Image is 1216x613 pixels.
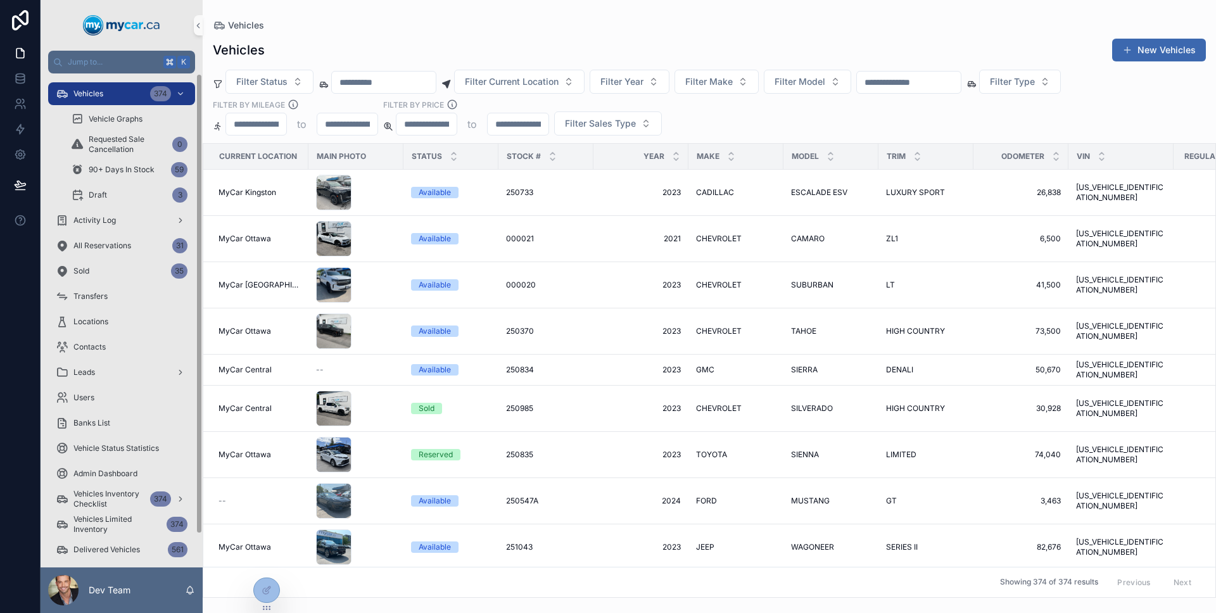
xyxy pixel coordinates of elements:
[1076,537,1166,557] a: [US_VEHICLE_IDENTIFICATION_NUMBER]
[1112,39,1206,61] button: New Vehicles
[601,403,681,414] span: 2023
[73,342,106,352] span: Contacts
[73,317,108,327] span: Locations
[219,151,297,161] span: Current Location
[764,70,851,94] button: Select Button
[601,234,681,244] a: 2021
[696,280,776,290] a: CHEVROLET
[601,542,681,552] a: 2023
[48,513,195,536] a: Vehicles Limited Inventory374
[218,326,271,336] span: MyCar Ottawa
[791,326,816,336] span: TAHOE
[1076,275,1166,295] a: [US_VEHICLE_IDENTIFICATION_NUMBER]
[601,187,681,198] a: 2023
[89,190,107,200] span: Draft
[886,187,945,198] span: LUXURY SPORT
[886,326,945,336] span: HIGH COUNTRY
[171,162,187,177] div: 59
[696,403,776,414] a: CHEVROLET
[73,215,116,225] span: Activity Log
[1076,182,1166,203] span: [US_VEHICLE_IDENTIFICATION_NUMBER]
[696,280,742,290] span: CHEVROLET
[213,19,264,32] a: Vehicles
[886,365,913,375] span: DENALI
[412,151,442,161] span: Status
[467,117,477,132] p: to
[981,326,1061,336] a: 73,500
[73,291,108,301] span: Transfers
[886,450,916,460] span: LIMITED
[696,234,742,244] span: CHEVROLET
[218,450,271,460] span: MyCar Ottawa
[696,496,717,506] span: FORD
[218,187,276,198] span: MyCar Kingston
[981,280,1061,290] span: 41,500
[506,280,586,290] a: 000020
[601,280,681,290] a: 2023
[791,450,819,460] span: SIENNA
[601,365,681,375] a: 2023
[981,450,1061,460] a: 74,040
[48,234,195,257] a: All Reservations31
[791,403,871,414] a: SILVERADO
[1076,321,1166,341] a: [US_VEHICLE_IDENTIFICATION_NUMBER]
[411,187,491,198] a: Available
[73,545,140,555] span: Delivered Vehicles
[48,285,195,308] a: Transfers
[89,584,130,597] p: Dev Team
[89,114,142,124] span: Vehicle Graphs
[791,365,818,375] span: SIERRA
[73,367,95,377] span: Leads
[218,365,301,375] a: MyCar Central
[150,491,171,507] div: 374
[697,151,719,161] span: Make
[696,542,714,552] span: JEEP
[1076,229,1166,249] span: [US_VEHICLE_IDENTIFICATION_NUMBER]
[48,336,195,358] a: Contacts
[213,99,285,110] label: Filter By Mileage
[411,364,491,376] a: Available
[886,187,966,198] a: LUXURY SPORT
[886,280,966,290] a: LT
[791,234,825,244] span: CAMARO
[979,70,1061,94] button: Select Button
[41,73,203,567] div: scrollable content
[218,450,301,460] a: MyCar Ottawa
[465,75,559,88] span: Filter Current Location
[48,462,195,485] a: Admin Dashboard
[73,443,159,453] span: Vehicle Status Statistics
[172,238,187,253] div: 31
[791,496,830,506] span: MUSTANG
[48,538,195,561] a: Delivered Vehicles561
[411,403,491,414] a: Sold
[981,542,1061,552] span: 82,676
[48,412,195,434] a: Banks List
[791,280,871,290] a: SUBURBAN
[565,117,636,130] span: Filter Sales Type
[886,403,966,414] a: HIGH COUNTRY
[297,117,307,132] p: to
[218,234,301,244] a: MyCar Ottawa
[886,365,966,375] a: DENALI
[506,403,586,414] a: 250985
[218,187,301,198] a: MyCar Kingston
[411,325,491,337] a: Available
[886,496,966,506] a: GT
[1076,398,1166,419] a: [US_VEHICLE_IDENTIFICATION_NUMBER]
[419,279,451,291] div: Available
[171,263,187,279] div: 35
[886,234,966,244] a: ZL1
[218,326,301,336] a: MyCar Ottawa
[981,403,1061,414] span: 30,928
[218,403,272,414] span: MyCar Central
[791,326,871,336] a: TAHOE
[419,187,451,198] div: Available
[213,41,265,59] h1: Vehicles
[696,542,776,552] a: JEEP
[886,542,966,552] a: SERIES II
